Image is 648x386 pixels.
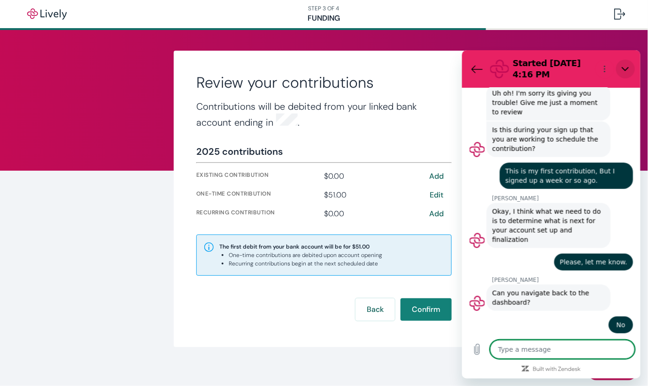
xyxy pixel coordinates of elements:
button: Add [422,171,452,182]
h4: Contributions will be debited from your linked bank account ending in . [196,99,452,129]
div: Recurring contribution [196,208,320,219]
li: Recurring contributions begin at the next scheduled date [229,259,382,268]
h2: Review your contributions [196,73,452,92]
div: 2025 contributions [196,144,283,159]
img: Lively [21,8,73,20]
div: One-time contribution [196,189,320,201]
div: $51.00 [324,189,417,201]
button: Edit [422,189,452,201]
button: Confirm [401,298,452,321]
div: $0.00 [324,208,417,219]
strong: The first debit from your bank account will be for $51.00 [219,243,370,250]
div: $0.00 [324,171,417,182]
button: Add [422,208,452,219]
div: Existing contribution [196,171,320,182]
li: One-time contributions are debited upon account opening [229,251,382,259]
button: Back [355,298,395,321]
button: Log out [607,3,633,25]
iframe: Messaging window [462,50,640,378]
